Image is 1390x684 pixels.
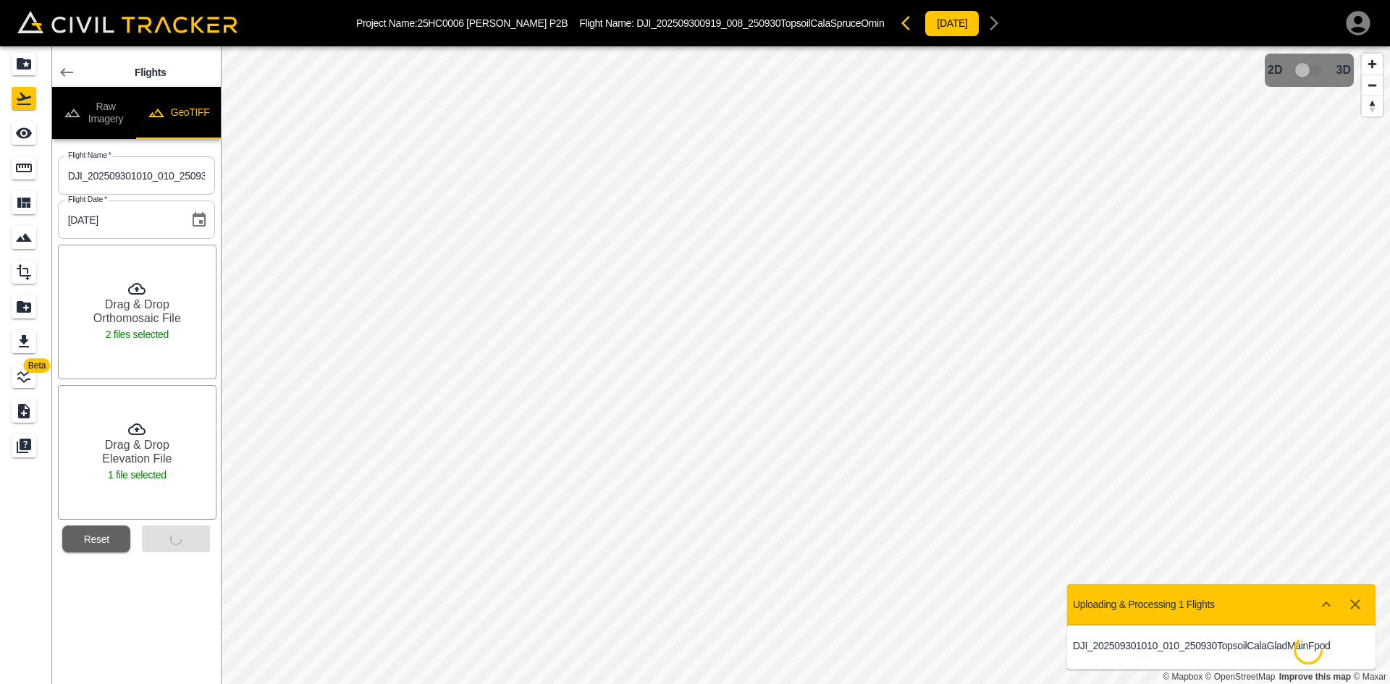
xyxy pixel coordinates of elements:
[1289,630,1328,670] span: Processing
[1353,672,1386,682] a: Maxar
[1362,75,1383,96] button: Zoom out
[1073,599,1215,610] p: Uploading & Processing 1 Flights
[924,10,980,37] button: [DATE]
[1163,672,1202,682] a: Mapbox
[1279,672,1351,682] a: Map feedback
[17,11,237,33] img: Civil Tracker
[1289,56,1331,84] span: 3D model not uploaded yet
[221,46,1390,684] canvas: Map
[1073,640,1221,651] p: DJI_202509301010_010_250930TopsoilCalaGladMainFpod
[1268,64,1282,77] span: 2D
[1336,64,1351,77] span: 3D
[579,17,884,29] p: Flight Name:
[636,17,884,29] span: DJI_202509300919_008_250930TopsoilCalaSpruceOmin
[1312,590,1341,619] button: Show more
[1362,54,1383,75] button: Zoom in
[1362,96,1383,117] button: Reset bearing to north
[356,17,568,29] p: Project Name: 25HC0006 [PERSON_NAME] P2B
[1205,672,1276,682] a: OpenStreetMap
